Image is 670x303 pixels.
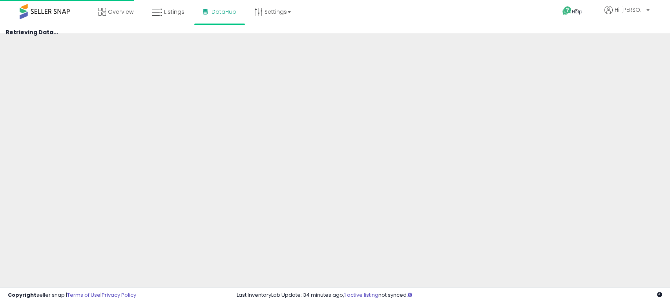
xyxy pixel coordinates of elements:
[108,8,133,16] span: Overview
[604,6,650,24] a: Hi [PERSON_NAME]
[164,8,184,16] span: Listings
[615,6,644,14] span: Hi [PERSON_NAME]
[572,8,582,15] span: Help
[212,8,236,16] span: DataHub
[6,29,664,35] h4: Retrieving Data...
[562,6,572,16] i: Get Help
